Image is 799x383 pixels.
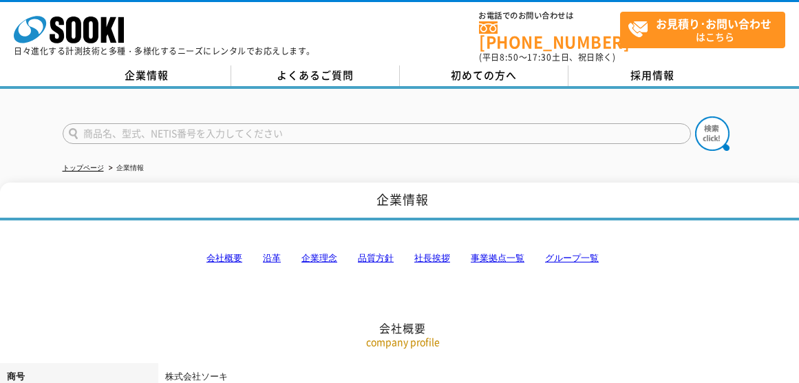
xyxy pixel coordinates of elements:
a: 社長挨拶 [414,253,450,263]
span: (平日 ～ 土日、祝日除く) [479,51,615,63]
strong: お見積り･お問い合わせ [656,15,771,32]
a: 事業拠点一覧 [471,253,524,263]
a: 採用情報 [568,65,737,86]
a: 会社概要 [206,253,242,263]
span: 初めての方へ [451,68,517,83]
a: 企業理念 [301,253,337,263]
span: お電話でのお問い合わせは [479,12,620,20]
a: 沿革 [263,253,281,263]
a: 品質方針 [358,253,394,263]
a: [PHONE_NUMBER] [479,21,620,50]
span: はこちら [628,12,785,47]
a: 初めての方へ [400,65,568,86]
li: 企業情報 [106,161,144,176]
p: 日々進化する計測技術と多種・多様化するニーズにレンタルでお応えします。 [14,47,315,55]
a: よくあるご質問 [231,65,400,86]
img: btn_search.png [695,116,729,151]
a: トップページ [63,164,104,172]
span: 17:30 [527,51,552,63]
a: グループ一覧 [545,253,599,263]
a: 企業情報 [63,65,231,86]
input: 商品名、型式、NETIS番号を入力してください [63,123,691,144]
span: 8:50 [500,51,519,63]
a: お見積り･お問い合わせはこちら [620,12,785,48]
